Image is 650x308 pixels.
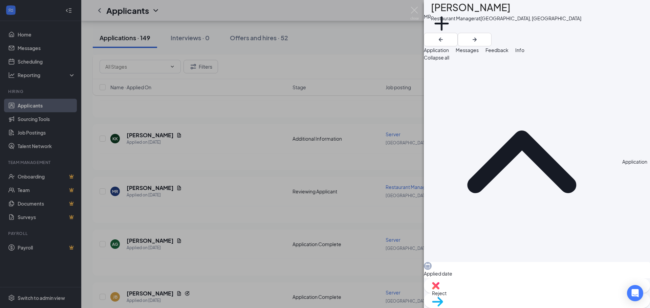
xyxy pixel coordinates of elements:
svg: Plus [431,13,452,34]
button: PlusAdd a tag [431,13,452,42]
div: MR [424,13,431,20]
div: Open Intercom Messenger [627,285,643,301]
div: Restaurant Manager at [GEOGRAPHIC_DATA], [GEOGRAPHIC_DATA] [431,15,581,22]
svg: ChevronUp [424,64,620,259]
div: Application [622,158,647,165]
span: Application [424,47,449,53]
span: [DATE] [424,277,650,285]
svg: ArrowLeftNew [437,35,445,44]
span: Reject [432,290,447,296]
svg: ArrowRight [471,35,479,44]
span: Info [515,47,524,53]
button: ArrowRight [458,33,492,46]
span: Feedback [485,47,508,53]
span: Collapse all [424,54,449,61]
button: ArrowLeftNew [424,33,458,46]
span: Messages [456,47,479,53]
span: Applied date [424,270,650,277]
